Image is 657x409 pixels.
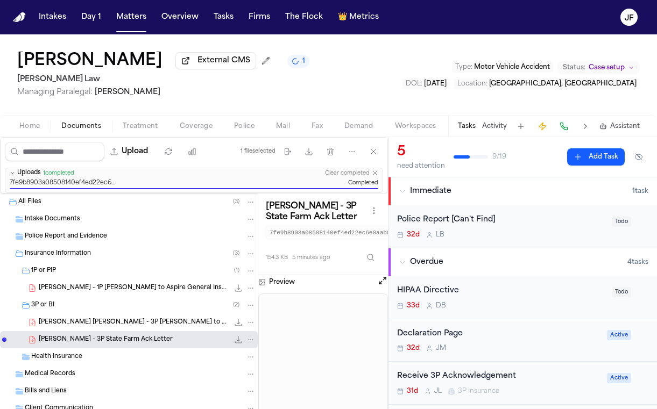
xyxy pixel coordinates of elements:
div: Police Report [Can't Find] [397,214,605,226]
button: Immediate1task [388,177,657,205]
div: HIPAA Directive [397,285,605,297]
div: Open task: Receive 3P Acknowledgement [388,362,657,405]
button: Assistant [599,122,640,131]
span: 33d [407,302,420,310]
span: 154.3 KB [266,254,288,262]
div: need attention [397,162,445,170]
span: Documents [61,122,101,131]
button: crownMetrics [334,8,383,27]
span: Completed [348,180,378,188]
button: Upload [104,142,154,161]
span: Overdue [410,257,443,268]
span: Mail [276,122,290,131]
span: Bills and Liens [25,387,67,396]
button: Add Task [513,119,528,134]
span: Active [607,373,631,383]
button: Download Jesica Carbajal - 3P State Farm Ack Letter [233,334,244,345]
h2: [PERSON_NAME] Law [17,73,309,86]
span: [PERSON_NAME] [PERSON_NAME] - 3P [PERSON_NAME] to State Farm - [DATE] [39,318,229,327]
button: The Flock [281,8,327,27]
button: Hide completed tasks (⌘⇧H) [629,148,648,166]
button: Overview [157,8,203,27]
span: [PERSON_NAME] - 3P State Farm Ack Letter [39,335,173,345]
button: Add Task [567,148,625,166]
span: 1 [302,57,305,66]
span: Location : [457,81,488,87]
span: 1 task [632,187,648,196]
span: External CMS [197,55,250,66]
span: Insurance Information [25,249,91,259]
code: 7fe9b8903a08508140ef4ed22ec6e0aab0d0327e.pdf [266,227,429,239]
button: Firms [244,8,274,27]
span: 5 minutes ago [292,254,330,262]
button: Intakes [34,8,70,27]
button: External CMS [175,52,256,69]
h1: [PERSON_NAME] [17,52,163,71]
span: Type : [455,64,472,70]
span: Police Report and Evidence [25,232,107,241]
button: 1 active task [287,55,309,68]
button: Download J. Chamorro Carbajal - 3P LOR to State Farm - 8.27.25 [233,317,244,328]
span: ( 3 ) [233,199,239,205]
button: Edit Type: Motor Vehicle Accident [452,62,553,73]
div: 1 file selected [241,148,275,155]
button: Change status from Case setup [557,61,640,74]
span: Coverage [180,122,213,131]
span: [GEOGRAPHIC_DATA], [GEOGRAPHIC_DATA] [489,81,637,87]
button: Edit Location: Bakersfield, CA [454,78,640,89]
span: DOL : [406,81,422,87]
button: Activity [482,122,507,131]
button: Open preview [377,275,388,289]
h3: Preview [269,278,295,286]
button: Tasks [209,8,238,27]
span: Status: [563,63,585,72]
button: Open preview [377,275,388,286]
span: 4 task s [627,258,648,267]
span: Motor Vehicle Accident [474,64,550,70]
span: 3P Insurance [458,387,499,396]
span: 7fe9b8903a08508140ef4ed22ec6e0aab0d0327e.pdf [10,180,117,188]
div: Declaration Page [397,328,601,340]
h3: [PERSON_NAME] - 3P State Farm Ack Letter [266,201,368,223]
span: [DATE] [424,81,447,87]
span: Case setup [589,63,625,72]
span: Assistant [610,122,640,131]
button: Matters [112,8,151,27]
span: Workspaces [395,122,436,131]
button: Clear completed [325,170,370,177]
input: Search files [5,142,104,161]
button: Edit matter name [17,52,163,71]
span: Active [607,330,631,340]
span: L B [436,231,444,239]
button: Uploads1completedClear completed [5,168,383,178]
span: Demand [344,122,373,131]
span: ( 3 ) [233,250,239,256]
span: D B [436,302,446,310]
span: Health Insurance [31,353,82,362]
span: Medical Records [25,370,75,379]
span: All Files [18,198,41,207]
span: 1 completed [43,170,74,177]
button: Create Immediate Task [535,119,550,134]
span: 3P or BI [31,301,54,310]
a: Home [13,12,26,23]
img: Finch Logo [13,12,26,23]
span: 31d [407,387,418,396]
button: Tasks [458,122,476,131]
span: Intake Documents [25,215,80,224]
span: Fax [312,122,323,131]
button: Edit DOL: 2025-07-07 [402,78,450,89]
span: Treatment [123,122,158,131]
span: 9 / 19 [492,153,506,161]
span: [PERSON_NAME] - 1P [PERSON_NAME] to Aspire General Insurance Company - [DATE] [39,284,229,293]
span: ( 1 ) [234,268,239,274]
span: ( 2 ) [233,302,239,308]
span: Todo [612,217,631,227]
div: Open task: Declaration Page [388,319,657,362]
